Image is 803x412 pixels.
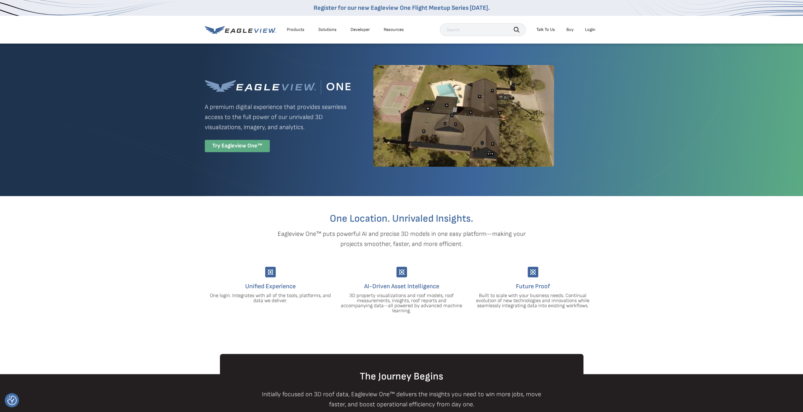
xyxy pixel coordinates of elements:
[205,80,351,94] img: Eagleview One™
[536,27,555,33] div: Talk To Us
[7,396,17,405] img: Revisit consent button
[566,27,574,33] a: Buy
[287,27,304,33] div: Products
[318,27,337,33] div: Solutions
[341,281,463,291] h4: AI-Driven Asset Intelligence
[205,140,270,152] div: Try Eagleview One™
[384,27,404,33] div: Resources
[210,214,594,224] h2: One Location. Unrivaled Insights.
[472,281,594,291] h4: Future Proof
[205,102,351,132] p: A premium digital experience that provides seamless access to the full power of our unrivaled 3D ...
[585,27,595,33] div: Login
[7,396,17,405] button: Consent Preferences
[255,389,548,409] p: Initially focused on 3D roof data, Eagleview One™ delivers the insights you need to win more jobs...
[472,293,594,308] p: Built to scale with your business needs. Continual evolution of new technologies and innovations ...
[351,27,370,33] a: Developer
[210,281,331,291] h4: Unified Experience
[220,372,583,382] h2: The Journey Begins
[396,267,407,278] img: Group-9744.svg
[267,229,537,249] p: Eagleview One™ puts powerful AI and precise 3D models in one easy platform—making your projects s...
[210,293,331,303] p: One login. Integrates with all of the tools, platforms, and data we deliver.
[528,267,538,278] img: Group-9744.svg
[341,293,463,313] p: 3D property visualizations and roof models, roof measurements, insights, roof reports and accompa...
[440,23,526,36] input: Search
[314,4,490,12] a: Register for our new Eagleview One Flight Meetup Series [DATE].
[265,267,276,278] img: Group-9744.svg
